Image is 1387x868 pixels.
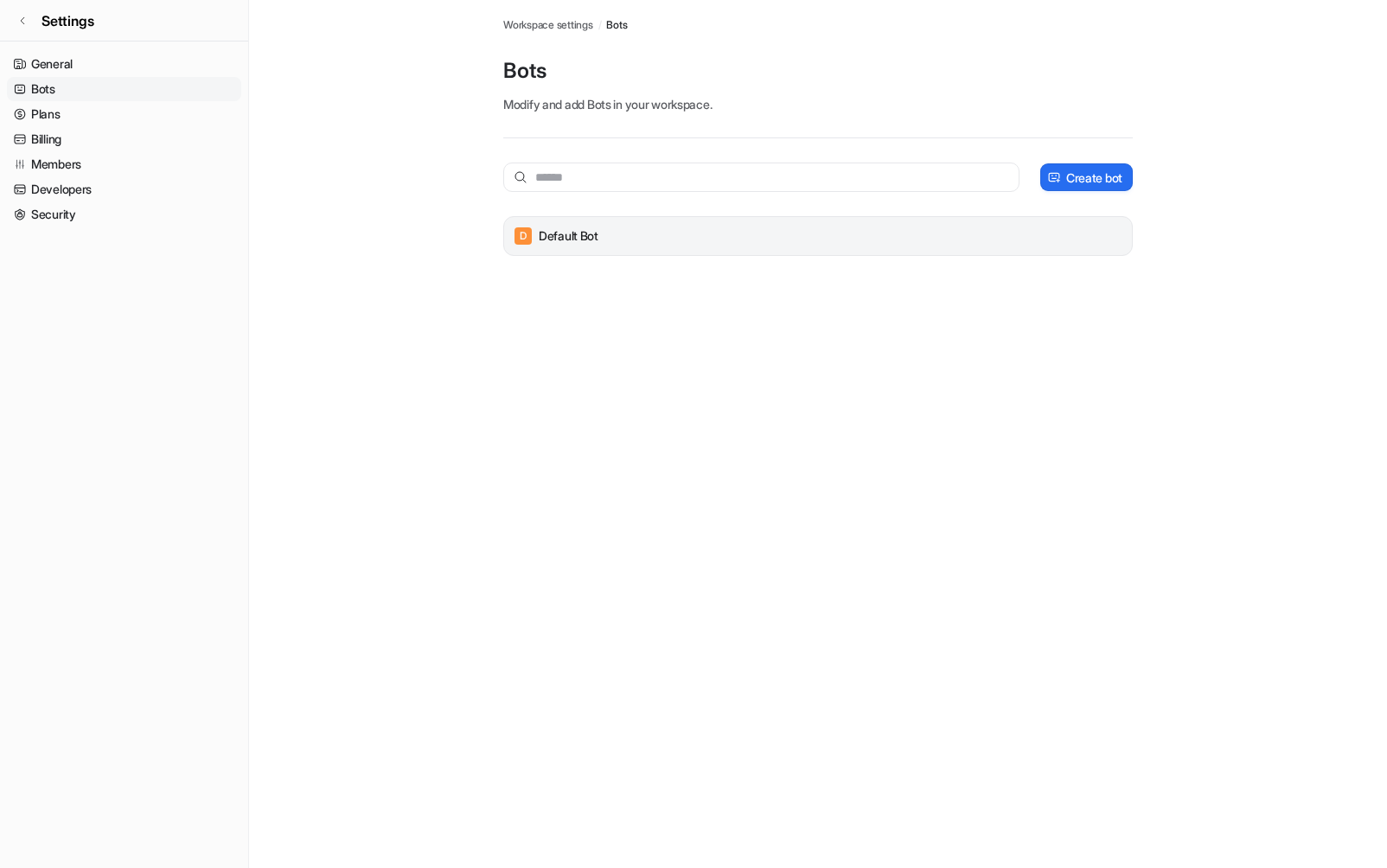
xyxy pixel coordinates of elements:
img: create [1047,171,1061,184]
a: Developers [7,177,241,201]
a: Members [7,152,241,176]
span: D [515,227,532,245]
p: Modify and add Bots in your workspace. [503,95,1133,113]
a: Bots [7,77,241,101]
a: Billing [7,127,241,151]
a: Workspace settings [503,17,593,33]
button: Create bot [1040,163,1133,191]
p: Default Bot [539,227,598,245]
span: Settings [42,10,94,31]
span: / [598,17,602,33]
a: Bots [606,17,627,33]
a: Plans [7,102,241,126]
p: Bots [503,57,1133,85]
a: Security [7,202,241,227]
a: General [7,52,241,76]
p: Create bot [1066,169,1122,187]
